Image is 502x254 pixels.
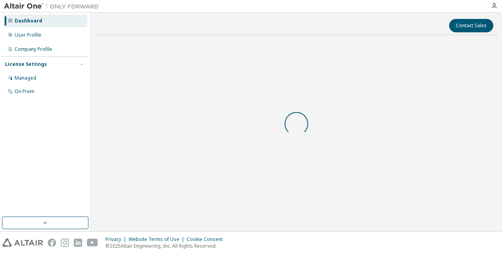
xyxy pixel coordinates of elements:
[105,243,227,249] p: © 2025 Altair Engineering, Inc. All Rights Reserved.
[105,236,129,243] div: Privacy
[15,46,52,52] div: Company Profile
[449,19,493,32] button: Contact Sales
[129,236,187,243] div: Website Terms of Use
[187,236,227,243] div: Cookie Consent
[5,61,47,67] div: License Settings
[15,18,42,24] div: Dashboard
[61,239,69,247] img: instagram.svg
[15,32,41,38] div: User Profile
[74,239,82,247] img: linkedin.svg
[87,239,98,247] img: youtube.svg
[15,88,34,95] div: On Prem
[15,75,36,81] div: Managed
[4,2,103,10] img: Altair One
[2,239,43,247] img: altair_logo.svg
[48,239,56,247] img: facebook.svg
